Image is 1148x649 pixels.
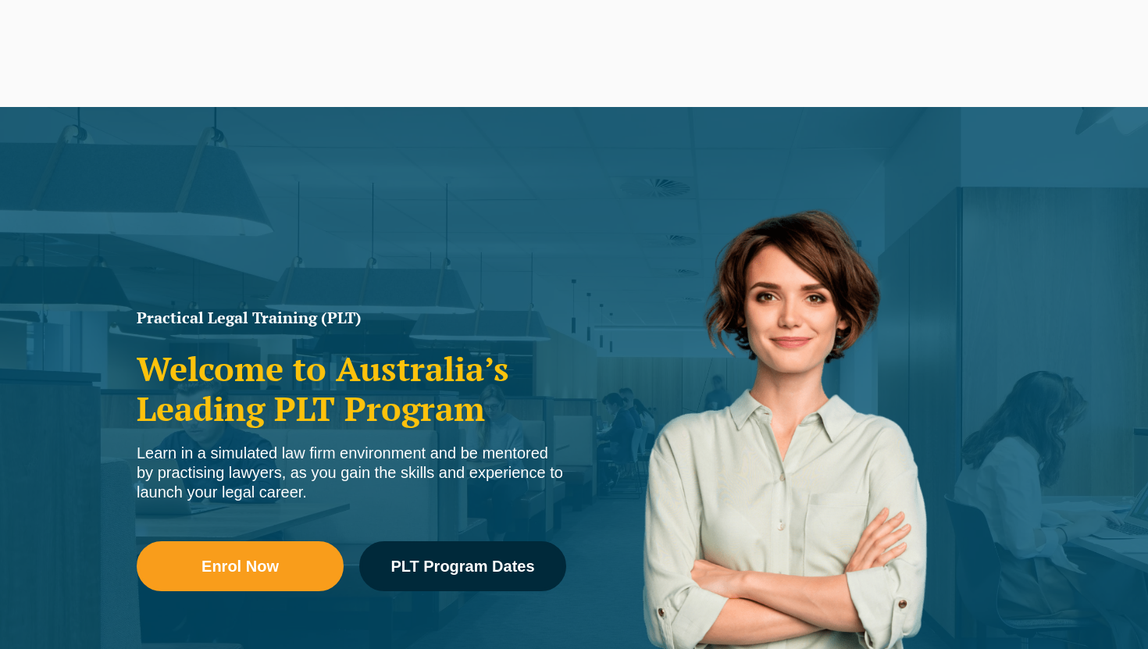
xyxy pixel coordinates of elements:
h2: Welcome to Australia’s Leading PLT Program [137,349,566,428]
span: Enrol Now [201,558,279,574]
span: PLT Program Dates [390,558,534,574]
a: PLT Program Dates [359,541,566,591]
a: Enrol Now [137,541,344,591]
h1: Practical Legal Training (PLT) [137,310,566,326]
div: Learn in a simulated law firm environment and be mentored by practising lawyers, as you gain the ... [137,444,566,502]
